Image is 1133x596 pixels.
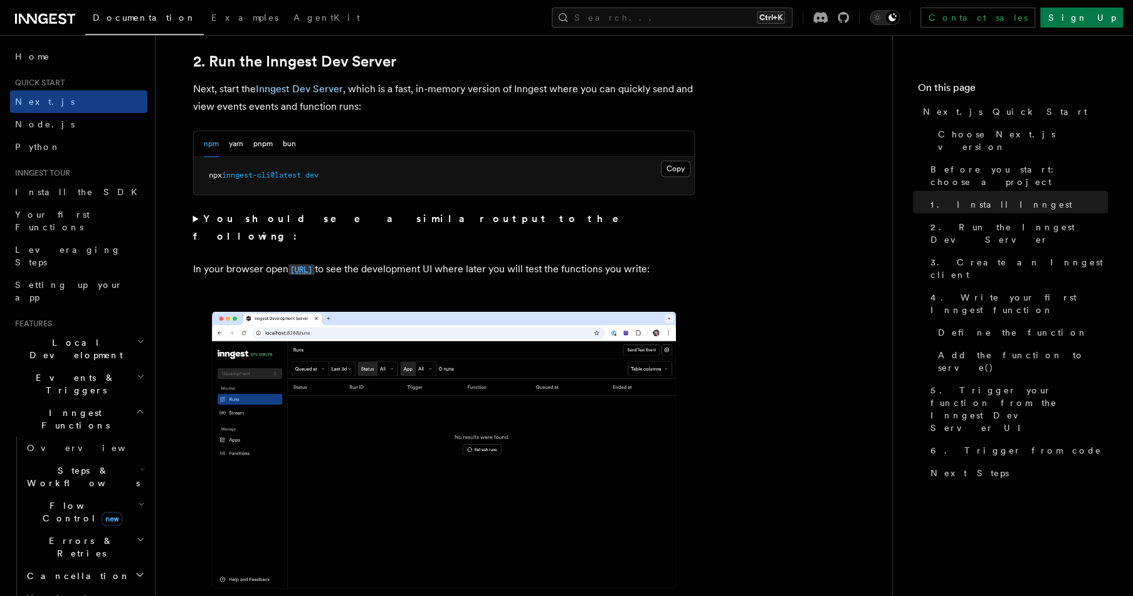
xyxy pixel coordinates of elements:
[288,264,315,275] code: [URL]
[10,402,147,437] button: Inngest Functions
[15,142,61,152] span: Python
[209,171,222,179] span: npx
[15,97,75,107] span: Next.js
[22,437,147,459] a: Overview
[256,83,343,95] a: Inngest Dev Server
[925,216,1108,251] a: 2. Run the Inngest Dev Server
[933,321,1108,344] a: Define the function
[930,221,1108,246] span: 2. Run the Inngest Dev Server
[10,336,137,361] span: Local Development
[10,78,65,88] span: Quick start
[10,113,147,136] a: Node.js
[938,128,1108,153] span: Choose Next.js version
[193,213,636,242] strong: You should see a similar output to the following:
[93,13,196,23] span: Documentation
[22,565,147,587] button: Cancellation
[930,467,1009,479] span: Next Steps
[10,274,147,309] a: Setting up your app
[938,349,1108,374] span: Add the function to serve()
[925,439,1108,462] a: 6. Trigger from code
[918,100,1108,123] a: Next.js Quick Start
[930,198,1072,211] span: 1. Install Inngest
[923,105,1087,118] span: Next.js Quick Start
[1040,8,1123,28] a: Sign Up
[925,193,1108,216] a: 1. Install Inngest
[193,53,396,70] a: 2. Run the Inngest Dev Server
[10,319,52,329] span: Features
[193,210,695,245] summary: You should see a similar output to the following:
[661,161,690,177] button: Copy
[870,10,900,25] button: Toggle dark mode
[10,203,147,238] a: Your first Functions
[22,494,147,529] button: Flow Controlnew
[15,119,75,129] span: Node.js
[15,245,121,267] span: Leveraging Steps
[10,168,70,178] span: Inngest tour
[305,171,319,179] span: dev
[925,158,1108,193] a: Before you start: choose a project
[920,8,1035,28] a: Contact sales
[10,181,147,203] a: Install the SDK
[229,131,243,157] button: yarn
[193,80,695,115] p: Next, start the , which is a fast, in-memory version of Inngest where you can quickly send and vi...
[22,529,147,565] button: Errors & Retries
[222,171,301,179] span: inngest-cli@latest
[22,499,138,524] span: Flow Control
[933,123,1108,158] a: Choose Next.js version
[193,260,695,279] p: In your browser open to see the development UI where later you will test the functions you write:
[10,407,135,432] span: Inngest Functions
[15,187,145,197] span: Install the SDK
[930,256,1108,281] span: 3. Create an Inngest client
[286,4,367,34] a: AgentKit
[930,291,1108,316] span: 4. Write your first Inngest function
[288,263,315,275] a: [URL]
[925,251,1108,286] a: 3. Create an Inngest client
[253,131,273,157] button: pnpm
[283,131,296,157] button: bun
[22,570,130,582] span: Cancellation
[918,80,1108,100] h4: On this page
[925,286,1108,321] a: 4. Write your first Inngest function
[930,163,1108,188] span: Before you start: choose a project
[204,131,219,157] button: npm
[930,384,1108,434] span: 5. Trigger your function from the Inngest Dev Server UI
[85,4,204,35] a: Documentation
[10,90,147,113] a: Next.js
[930,444,1102,457] span: 6. Trigger from code
[204,4,286,34] a: Examples
[10,366,147,402] button: Events & Triggers
[22,535,136,560] span: Errors & Retries
[10,238,147,274] a: Leveraging Steps
[925,379,1108,439] a: 5. Trigger your function from the Inngest Dev Server UI
[10,45,147,68] a: Home
[15,280,123,302] span: Setting up your app
[22,459,147,494] button: Steps & Workflows
[757,11,785,24] kbd: Ctrl+K
[211,13,278,23] span: Examples
[15,210,90,232] span: Your first Functions
[15,50,50,63] span: Home
[27,443,156,453] span: Overview
[10,136,147,158] a: Python
[925,462,1108,484] a: Next Steps
[933,344,1108,379] a: Add the function to serve()
[102,512,122,526] span: new
[10,331,147,366] button: Local Development
[10,371,137,396] span: Events & Triggers
[293,13,360,23] span: AgentKit
[22,464,140,489] span: Steps & Workflows
[938,326,1088,339] span: Define the function
[552,8,793,28] button: Search...Ctrl+K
